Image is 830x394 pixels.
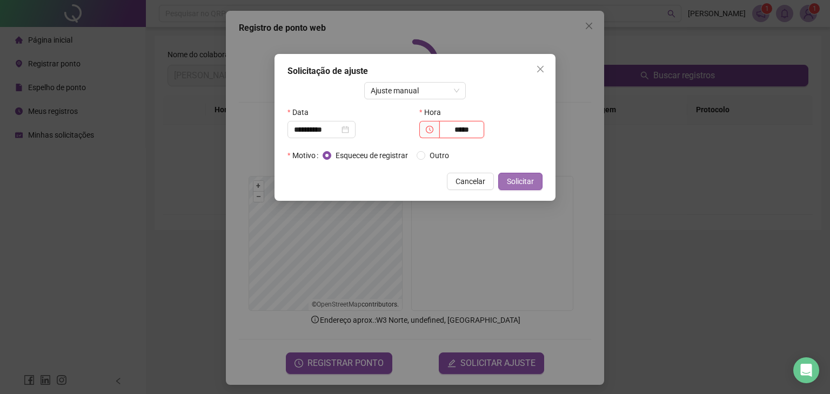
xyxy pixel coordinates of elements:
span: Outro [425,150,453,161]
label: Hora [419,104,448,121]
span: close [536,65,545,73]
button: Cancelar [447,173,494,190]
button: Solicitar [498,173,543,190]
button: Close [532,60,549,78]
span: Solicitar [507,175,534,187]
label: Motivo [287,147,323,164]
span: Esqueceu de registrar [331,150,412,161]
div: Solicitação de ajuste [287,65,543,78]
span: clock-circle [426,126,433,133]
div: Open Intercom Messenger [793,357,819,383]
span: Cancelar [456,175,485,187]
label: Data [287,104,316,121]
span: Ajuste manual [371,83,460,99]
